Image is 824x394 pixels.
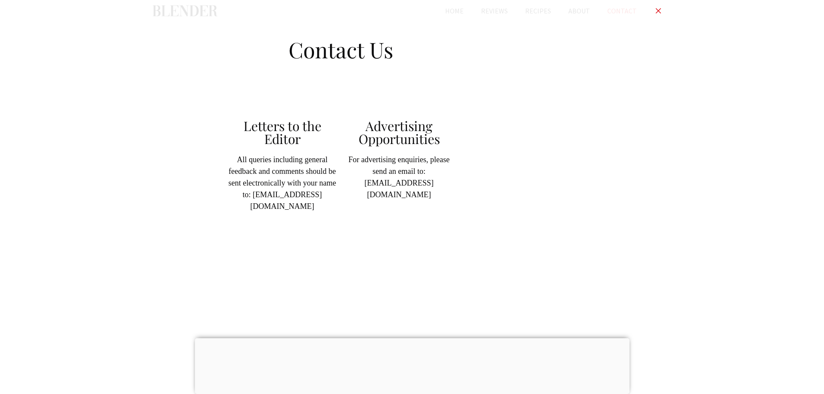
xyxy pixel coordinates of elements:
h2: Letters to the Editor [228,119,337,145]
p: All queries including general feedback and comments should be sent electronically with your name ... [228,154,337,212]
p: For advertising enquiries, please send an email to: [EMAIL_ADDRESS][DOMAIN_NAME] [345,154,453,201]
iframe: Advertisement [195,338,629,392]
h1: Contact Us [159,30,523,65]
iframe: Advertisement [542,35,659,294]
h2: Advertising Opportunities [345,119,453,145]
